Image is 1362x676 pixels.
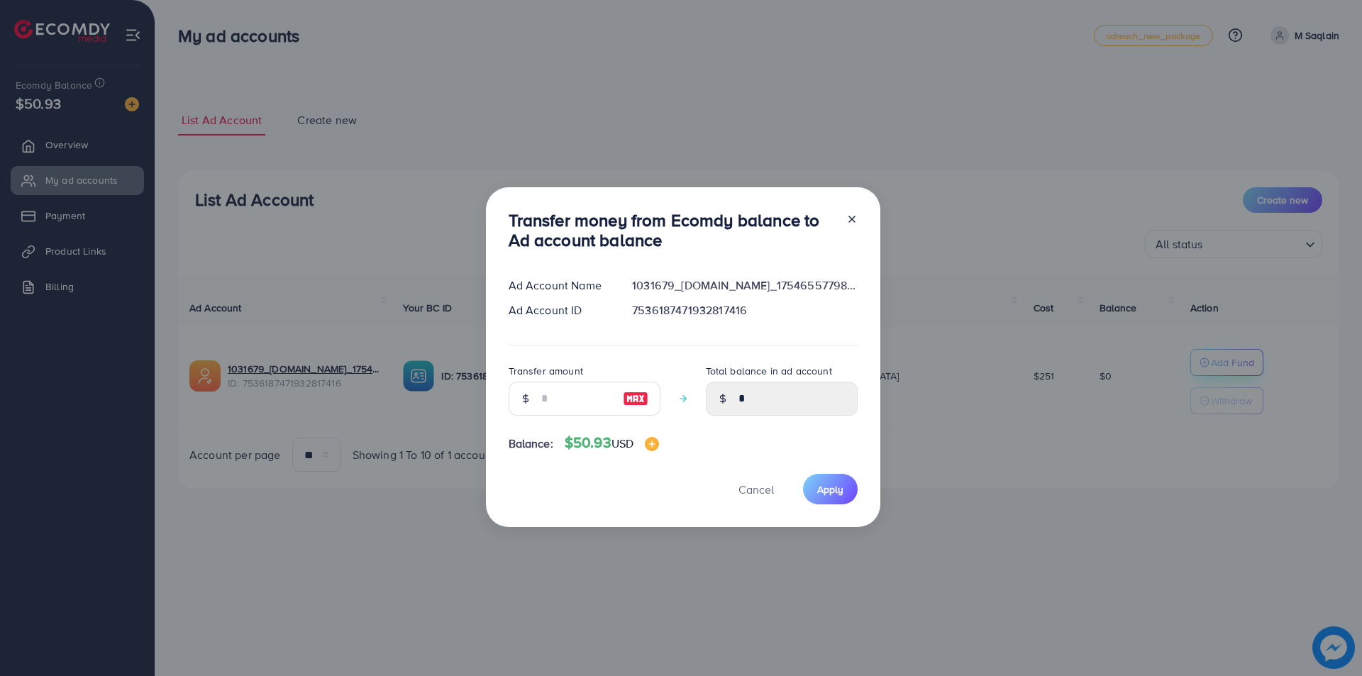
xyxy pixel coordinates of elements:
[621,277,868,294] div: 1031679_[DOMAIN_NAME]_1754655779887
[721,474,792,504] button: Cancel
[611,436,633,451] span: USD
[706,364,832,378] label: Total balance in ad account
[509,210,835,251] h3: Transfer money from Ecomdy balance to Ad account balance
[509,364,583,378] label: Transfer amount
[645,437,659,451] img: image
[497,277,621,294] div: Ad Account Name
[621,302,868,318] div: 7536187471932817416
[738,482,774,497] span: Cancel
[803,474,858,504] button: Apply
[509,436,553,452] span: Balance:
[497,302,621,318] div: Ad Account ID
[817,482,843,497] span: Apply
[623,390,648,407] img: image
[565,434,659,452] h4: $50.93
